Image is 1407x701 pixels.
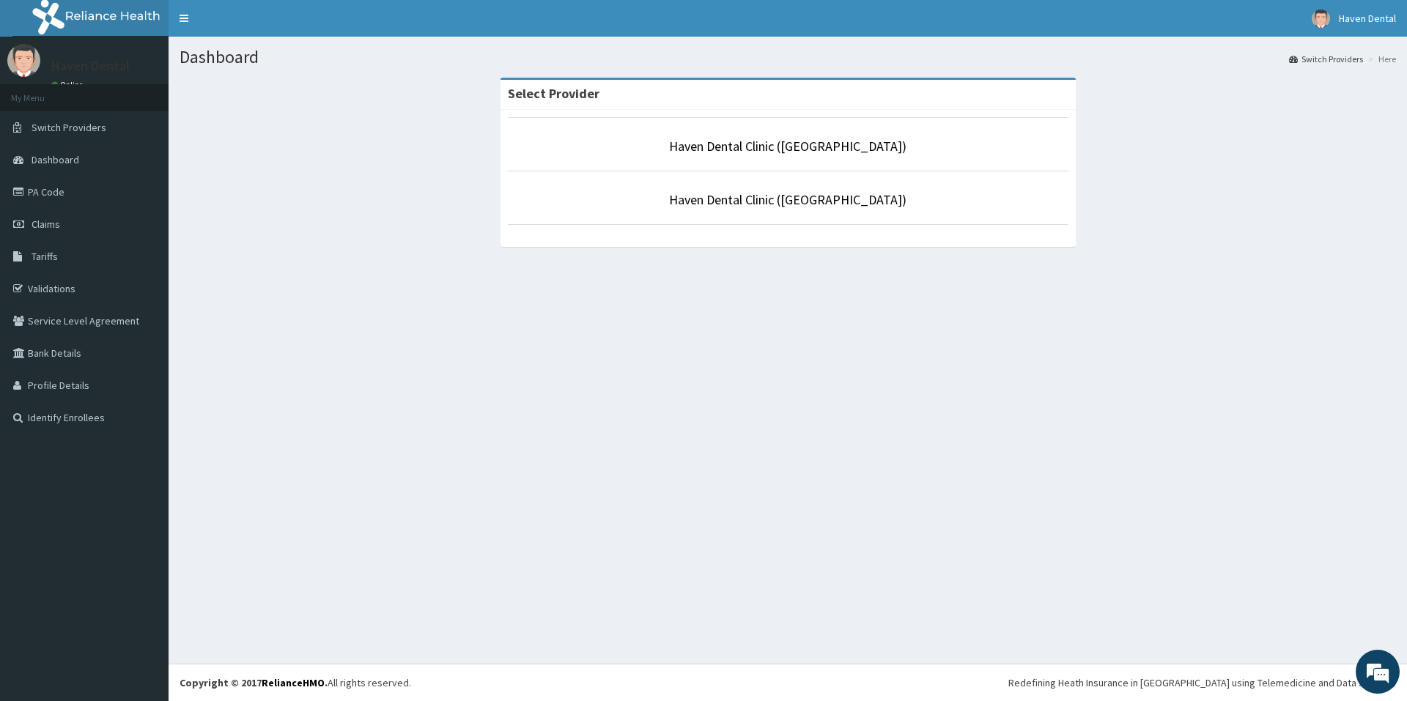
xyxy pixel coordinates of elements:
strong: Copyright © 2017 . [180,676,328,689]
span: Tariffs [32,250,58,263]
a: Online [51,80,86,90]
h1: Dashboard [180,48,1396,67]
span: Dashboard [32,153,79,166]
span: Claims [32,218,60,231]
div: Redefining Heath Insurance in [GEOGRAPHIC_DATA] using Telemedicine and Data Science! [1008,675,1396,690]
strong: Select Provider [508,85,599,102]
a: Haven Dental Clinic ([GEOGRAPHIC_DATA]) [669,138,906,155]
span: Switch Providers [32,121,106,134]
span: Haven Dental [1339,12,1396,25]
footer: All rights reserved. [169,664,1407,701]
a: Haven Dental Clinic ([GEOGRAPHIC_DATA]) [669,191,906,208]
a: RelianceHMO [262,676,325,689]
img: User Image [1312,10,1330,28]
p: Haven Dental [51,59,130,73]
img: User Image [7,44,40,77]
li: Here [1364,53,1396,65]
a: Switch Providers [1289,53,1363,65]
